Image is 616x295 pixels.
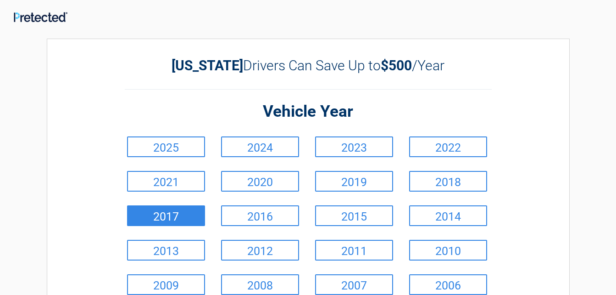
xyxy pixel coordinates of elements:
[221,136,299,157] a: 2024
[127,205,205,226] a: 2017
[315,274,393,295] a: 2007
[127,274,205,295] a: 2009
[221,240,299,261] a: 2012
[409,240,487,261] a: 2010
[127,171,205,192] a: 2021
[221,171,299,192] a: 2020
[125,57,492,74] h2: Drivers Can Save Up to /Year
[125,101,492,123] h2: Vehicle Year
[127,136,205,157] a: 2025
[315,205,393,226] a: 2015
[409,205,487,226] a: 2014
[409,274,487,295] a: 2006
[221,274,299,295] a: 2008
[127,240,205,261] a: 2013
[315,171,393,192] a: 2019
[221,205,299,226] a: 2016
[315,136,393,157] a: 2023
[409,136,487,157] a: 2022
[315,240,393,261] a: 2011
[409,171,487,192] a: 2018
[14,12,67,22] img: Main Logo
[172,57,243,74] b: [US_STATE]
[381,57,412,74] b: $500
